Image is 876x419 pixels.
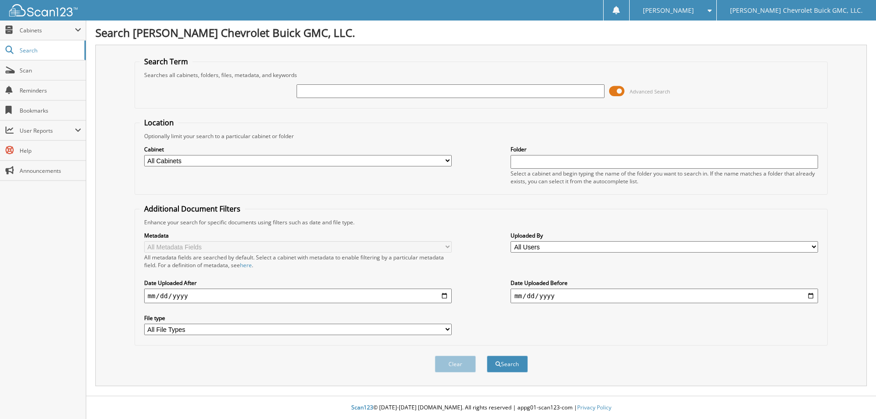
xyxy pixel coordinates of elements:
img: scan123-logo-white.svg [9,4,78,16]
label: Folder [511,145,818,153]
legend: Location [140,118,178,128]
span: Announcements [20,167,81,175]
label: Date Uploaded Before [511,279,818,287]
div: All metadata fields are searched by default. Select a cabinet with metadata to enable filtering b... [144,253,452,269]
input: end [511,289,818,303]
a: Privacy Policy [577,403,611,411]
span: [PERSON_NAME] [643,8,694,13]
label: Date Uploaded After [144,279,452,287]
span: Scan [20,67,81,74]
div: Enhance your search for specific documents using filters such as date and file type. [140,218,823,226]
span: Bookmarks [20,107,81,114]
div: Searches all cabinets, folders, files, metadata, and keywords [140,71,823,79]
span: Help [20,147,81,155]
legend: Additional Document Filters [140,204,245,214]
input: start [144,289,452,303]
label: File type [144,314,452,322]
span: User Reports [20,127,75,134]
label: Cabinet [144,145,452,153]
span: Cabinets [20,26,75,34]
span: Advanced Search [630,88,670,95]
span: Scan123 [351,403,373,411]
h1: Search [PERSON_NAME] Chevrolet Buick GMC, LLC. [95,25,867,40]
span: Search [20,47,80,54]
span: Reminders [20,87,81,94]
div: Select a cabinet and begin typing the name of the folder you want to search in. If the name match... [511,170,818,185]
label: Metadata [144,232,452,239]
div: Optionally limit your search to a particular cabinet or folder [140,132,823,140]
div: © [DATE]-[DATE] [DOMAIN_NAME]. All rights reserved | appg01-scan123-com | [86,397,876,419]
label: Uploaded By [511,232,818,239]
span: [PERSON_NAME] Chevrolet Buick GMC, LLC. [730,8,863,13]
button: Clear [435,356,476,372]
iframe: Chat Widget [830,375,876,419]
legend: Search Term [140,57,193,67]
a: here [240,261,252,269]
button: Search [487,356,528,372]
